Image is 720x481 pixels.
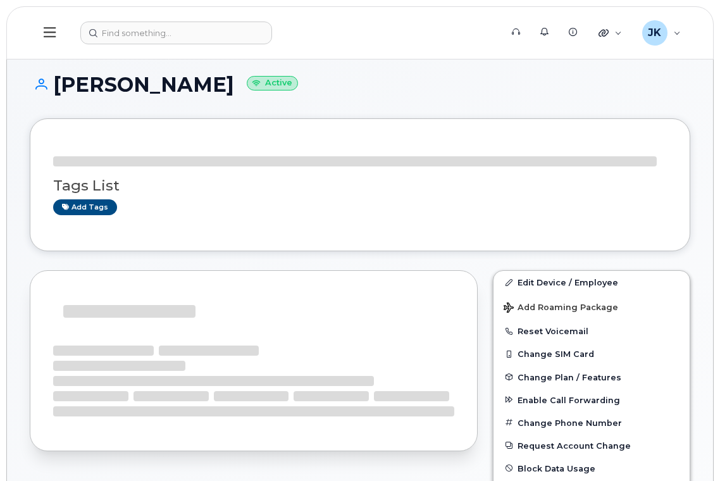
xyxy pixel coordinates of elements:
button: Change SIM Card [493,342,690,365]
button: Change Phone Number [493,411,690,434]
button: Enable Call Forwarding [493,389,690,411]
button: Request Account Change [493,434,690,457]
a: Add tags [53,199,117,215]
span: Enable Call Forwarding [518,395,620,404]
h1: [PERSON_NAME] [30,73,690,96]
button: Reset Voicemail [493,320,690,342]
button: Change Plan / Features [493,366,690,389]
a: Edit Device / Employee [493,271,690,294]
button: Add Roaming Package [493,294,690,320]
span: Add Roaming Package [504,303,618,315]
small: Active [247,76,298,91]
button: Block Data Usage [493,457,690,480]
span: Change Plan / Features [518,372,621,382]
h3: Tags List [53,178,667,194]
